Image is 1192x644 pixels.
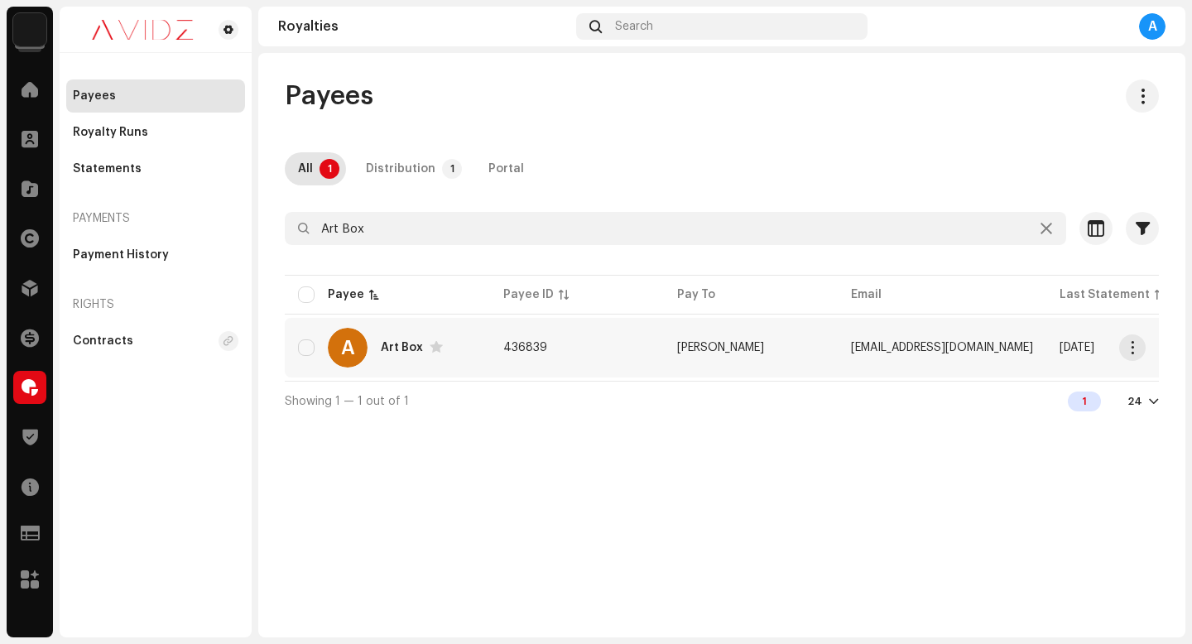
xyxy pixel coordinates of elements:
[66,285,245,324] re-a-nav-header: Rights
[381,342,423,353] div: Art Box
[73,162,142,175] div: Statements
[328,286,364,303] div: Payee
[285,212,1066,245] input: Search
[73,248,169,262] div: Payment History
[1139,13,1166,40] div: A
[1060,342,1094,353] span: Jun 2025
[1068,392,1101,411] div: 1
[503,286,554,303] div: Payee ID
[13,13,46,46] img: 10d72f0b-d06a-424f-aeaa-9c9f537e57b6
[66,199,245,238] re-a-nav-header: Payments
[285,79,373,113] span: Payees
[320,159,339,179] p-badge: 1
[366,152,435,185] div: Distribution
[503,342,547,353] span: 436839
[615,20,653,33] span: Search
[66,238,245,272] re-m-nav-item: Payment History
[328,328,368,368] div: A
[442,159,462,179] p-badge: 1
[73,89,116,103] div: Payees
[73,20,212,40] img: 0c631eef-60b6-411a-a233-6856366a70de
[66,324,245,358] re-m-nav-item: Contracts
[285,396,409,407] span: Showing 1 — 1 out of 1
[677,342,764,353] span: Rajbir Singh
[1127,395,1142,408] div: 24
[488,152,524,185] div: Portal
[851,342,1033,353] span: Artboxstudio7@gmail.com
[66,79,245,113] re-m-nav-item: Payees
[66,116,245,149] re-m-nav-item: Royalty Runs
[1060,286,1150,303] div: Last Statement
[298,152,313,185] div: All
[278,20,570,33] div: Royalties
[73,334,133,348] div: Contracts
[73,126,148,139] div: Royalty Runs
[66,152,245,185] re-m-nav-item: Statements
